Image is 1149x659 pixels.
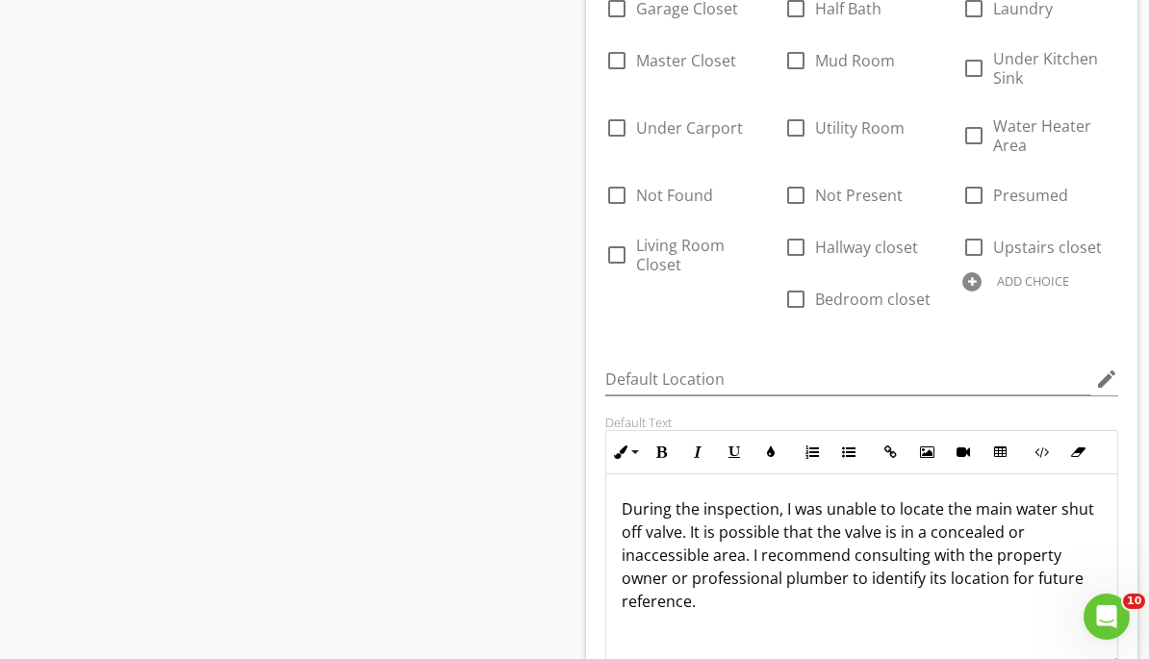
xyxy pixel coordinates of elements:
[815,50,895,71] span: Mud Room
[982,434,1018,470] button: Insert Table
[606,434,643,470] button: Inline Style
[679,434,716,470] button: Italic (⌘I)
[872,434,908,470] button: Insert Link (⌘K)
[815,117,905,139] span: Utility Room
[993,48,1098,89] span: Under Kitchen Sink
[997,273,1069,289] div: ADD CHOICE
[622,497,1102,613] p: During the inspection, I was unable to locate the main water shut off valve. It is possible that ...
[753,434,789,470] button: Colors
[605,415,1118,430] div: Default Text
[815,289,931,310] span: Bedroom closet
[1123,594,1145,609] span: 10
[605,364,1091,395] input: Default Location
[794,434,830,470] button: Ordered List
[636,235,725,275] span: Living Room Closet
[945,434,982,470] button: Insert Video
[636,117,743,139] span: Under Carport
[716,434,753,470] button: Underline (⌘U)
[643,434,679,470] button: Bold (⌘B)
[993,185,1068,206] span: Presumed
[1084,594,1130,640] iframe: Intercom live chat
[815,237,918,258] span: Hallway closet
[815,185,903,206] span: Not Present
[993,115,1091,156] span: Water Heater Area
[1060,434,1096,470] button: Clear Formatting
[636,50,736,71] span: Master Closet
[1095,368,1118,391] i: edit
[1023,434,1060,470] button: Code View
[636,185,713,206] span: Not Found
[993,237,1102,258] span: Upstairs closet
[908,434,945,470] button: Insert Image (⌘P)
[830,434,867,470] button: Unordered List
